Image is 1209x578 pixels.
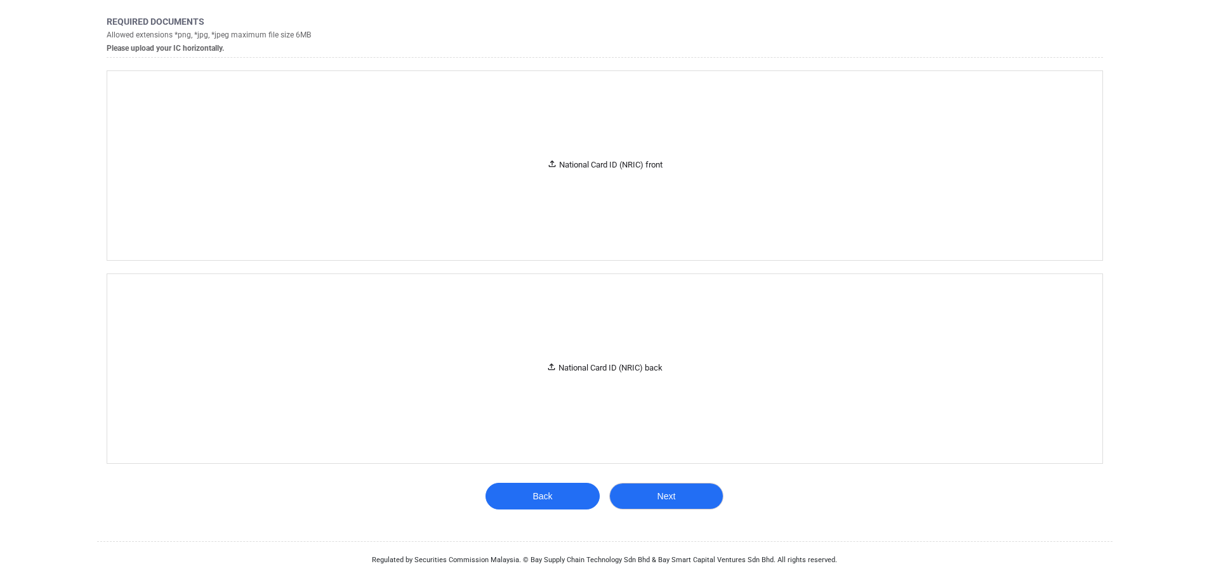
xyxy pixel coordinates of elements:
h5: Allowed extensions *png, *jpg, *jpeg maximum file size 6MB [107,29,311,41]
button: Back [486,483,600,509]
div: National Card ID (NRIC) back [546,362,663,375]
h5: Required documents [107,16,311,27]
h5: Please upload your IC horizontally. [107,43,311,54]
div: National Card ID (NRIC) front [547,159,663,172]
button: Next [609,483,723,509]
